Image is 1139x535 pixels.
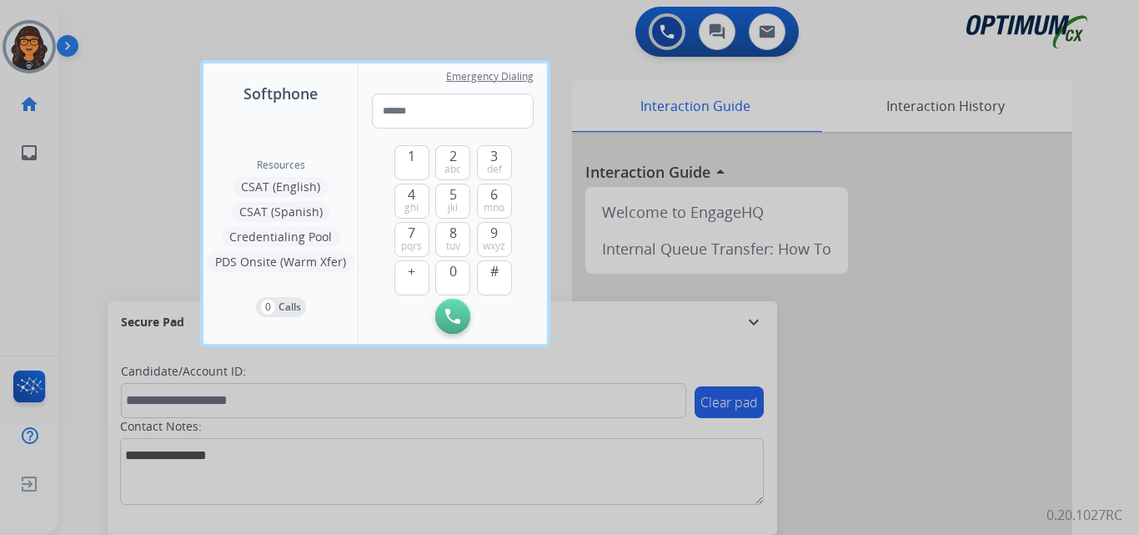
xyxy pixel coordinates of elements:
[256,297,306,317] button: 0Calls
[435,184,470,219] button: 5jkl
[278,300,301,315] p: Calls
[477,145,512,180] button: 3def
[477,260,512,295] button: #
[446,70,534,83] span: Emergency Dialing
[444,163,461,176] span: abc
[401,240,422,253] span: pqrs
[490,261,499,281] span: #
[408,146,415,166] span: 1
[261,300,275,315] p: 0
[448,201,458,215] span: jkl
[243,82,318,105] span: Softphone
[435,145,470,180] button: 2abc
[445,309,460,324] img: call-button
[394,260,429,295] button: +
[490,223,498,243] span: 9
[394,184,429,219] button: 4ghi
[408,223,415,243] span: 7
[487,163,502,176] span: def
[484,201,504,215] span: mno
[477,222,512,257] button: 9wxyz
[449,223,457,243] span: 8
[394,222,429,257] button: 7pqrs
[483,240,505,253] span: wxyz
[490,146,498,166] span: 3
[449,146,457,166] span: 2
[435,260,470,295] button: 0
[231,202,331,222] button: CSAT (Spanish)
[207,252,354,272] button: PDS Onsite (Warm Xfer)
[1046,505,1122,525] p: 0.20.1027RC
[408,261,415,281] span: +
[449,261,457,281] span: 0
[404,201,419,215] span: ghi
[446,240,460,253] span: tuv
[233,177,329,197] button: CSAT (English)
[477,184,512,219] button: 6mno
[221,227,340,247] button: Credentialing Pool
[394,145,429,180] button: 1
[449,184,457,204] span: 5
[435,222,470,257] button: 8tuv
[408,184,415,204] span: 4
[490,184,498,204] span: 6
[257,159,305,172] span: Resources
